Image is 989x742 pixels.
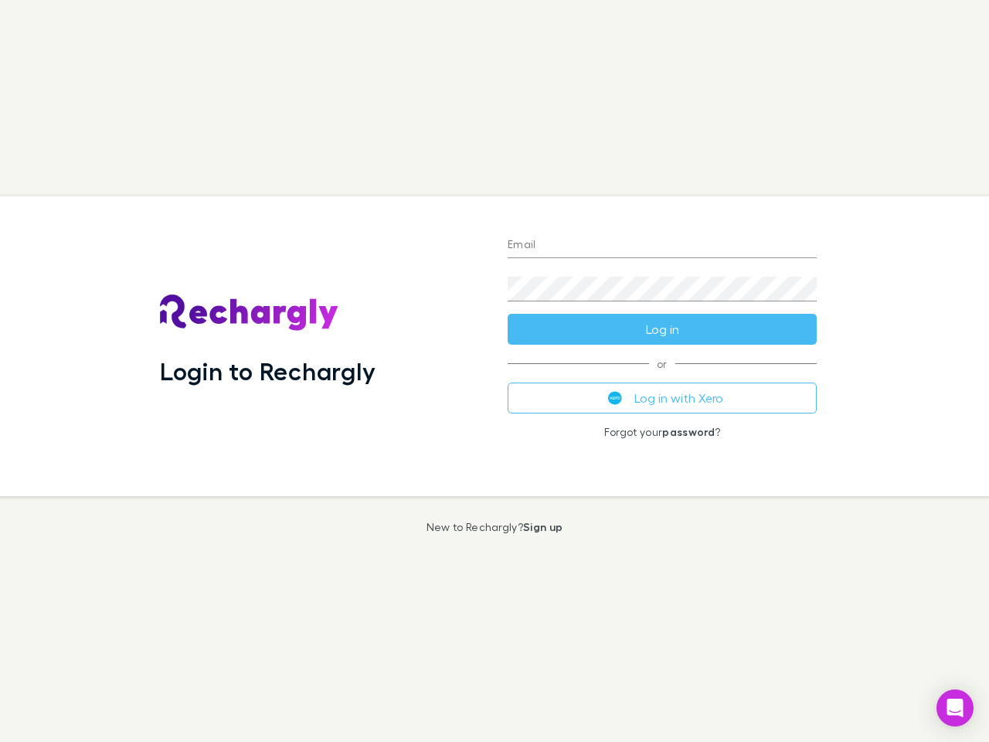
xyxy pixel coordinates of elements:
img: Rechargly's Logo [160,294,339,332]
a: Sign up [523,520,562,533]
p: Forgot your ? [508,426,817,438]
button: Log in [508,314,817,345]
button: Log in with Xero [508,383,817,414]
span: or [508,363,817,364]
h1: Login to Rechargly [160,356,376,386]
div: Open Intercom Messenger [936,689,974,727]
a: password [662,425,715,438]
p: New to Rechargly? [427,521,563,533]
img: Xero's logo [608,391,622,405]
